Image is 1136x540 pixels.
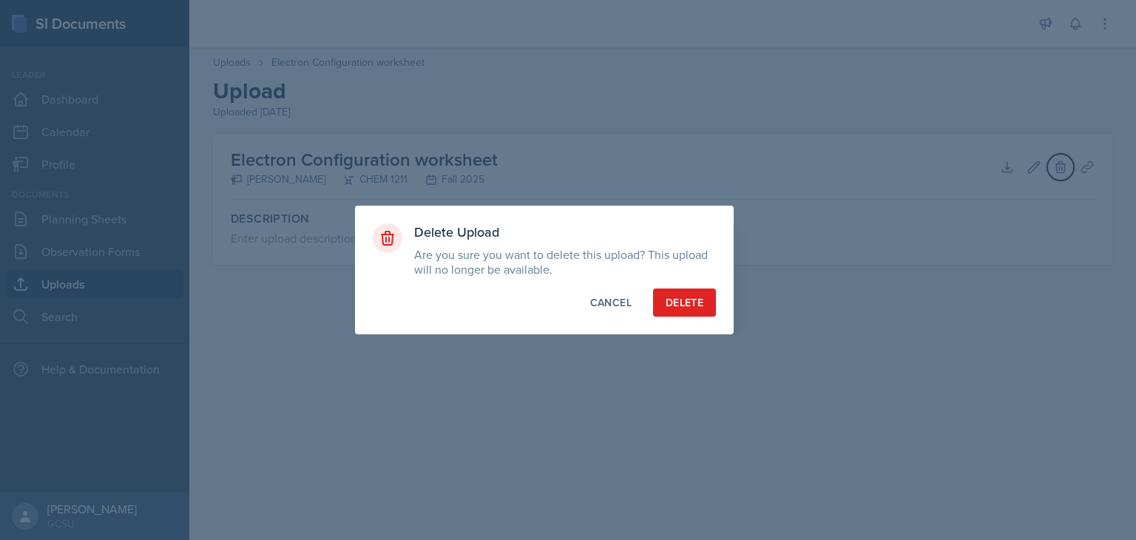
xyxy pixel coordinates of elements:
[590,295,632,310] div: Cancel
[414,223,716,241] h3: Delete Upload
[578,288,644,317] button: Cancel
[666,295,703,310] div: Delete
[653,288,716,317] button: Delete
[414,247,716,277] p: Are you sure you want to delete this upload? This upload will no longer be available.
